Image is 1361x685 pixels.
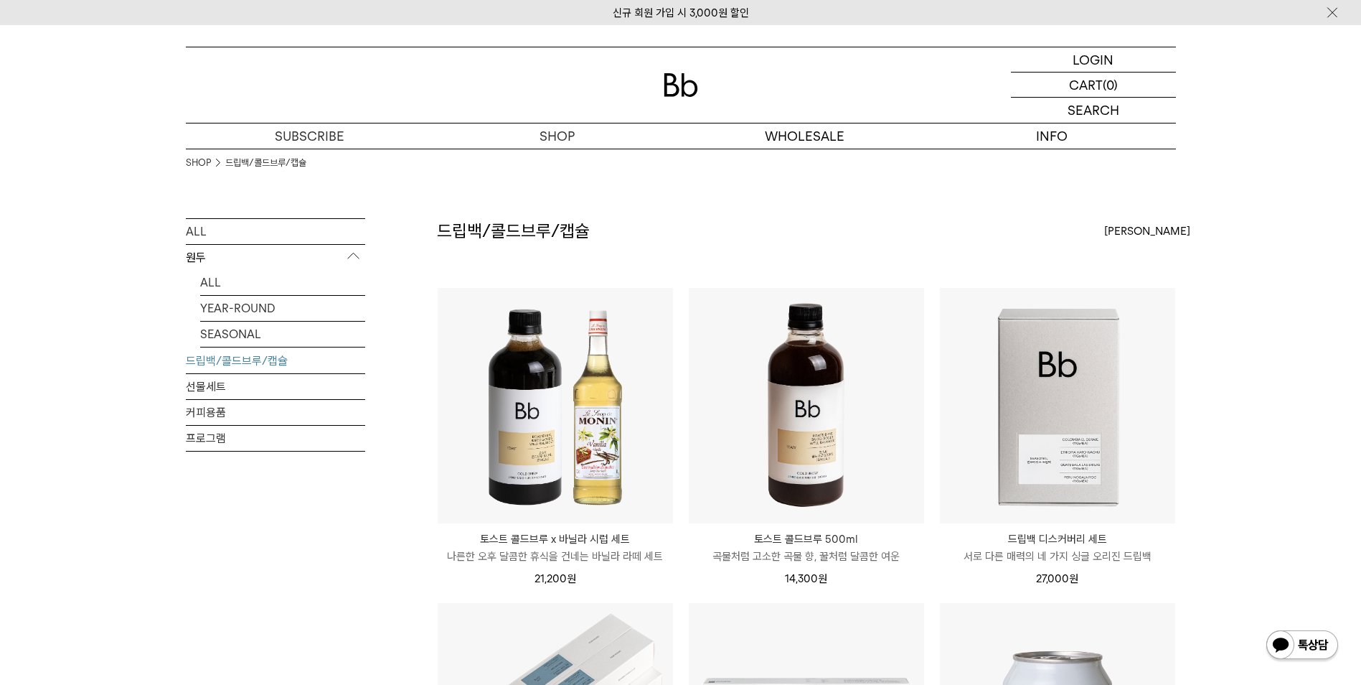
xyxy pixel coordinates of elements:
p: (0) [1103,73,1118,97]
span: 원 [818,572,827,585]
span: 21,200 [534,572,576,585]
p: 원두 [186,245,365,271]
a: CART (0) [1011,73,1176,98]
a: 프로그램 [186,426,365,451]
p: 나른한 오후 달콤한 휴식을 건네는 바닐라 라떼 세트 [438,548,673,565]
a: SUBSCRIBE [186,124,433,149]
a: 커피용품 [186,400,365,425]
p: 서로 다른 매력의 네 가지 싱글 오리진 드립백 [940,548,1175,565]
a: ALL [200,270,365,295]
a: YEAR-ROUND [200,296,365,321]
a: 드립백/콜드브루/캡슐 [186,348,365,373]
img: 로고 [664,73,698,97]
a: SHOP [433,124,681,149]
p: 토스트 콜드브루 x 바닐라 시럽 세트 [438,531,673,548]
a: LOGIN [1011,47,1176,73]
p: LOGIN [1073,47,1113,72]
img: 카카오톡 채널 1:1 채팅 버튼 [1265,629,1339,663]
p: WHOLESALE [681,124,928,149]
p: 토스트 콜드브루 500ml [689,531,924,548]
p: INFO [928,124,1176,149]
a: 선물세트 [186,374,365,399]
span: 14,300 [785,572,827,585]
span: 27,000 [1036,572,1078,585]
a: SEASONAL [200,322,365,347]
img: 토스트 콜드브루 500ml [689,288,924,523]
p: CART [1069,73,1103,97]
p: 드립백 디스커버리 세트 [940,531,1175,548]
a: ALL [186,219,365,244]
a: 드립백 디스커버리 세트 서로 다른 매력의 네 가지 싱글 오리진 드립백 [940,531,1175,565]
a: SHOP [186,156,211,170]
a: 신규 회원 가입 시 3,000원 할인 [613,6,749,19]
a: 드립백/콜드브루/캡슐 [225,156,306,170]
a: 토스트 콜드브루 500ml 곡물처럼 고소한 곡물 향, 꿀처럼 달콤한 여운 [689,531,924,565]
p: 곡물처럼 고소한 곡물 향, 꿀처럼 달콤한 여운 [689,548,924,565]
span: 원 [1069,572,1078,585]
img: 드립백 디스커버리 세트 [940,288,1175,523]
span: 원 [567,572,576,585]
p: SEARCH [1068,98,1119,123]
img: 토스트 콜드브루 x 바닐라 시럽 세트 [438,288,673,523]
h2: 드립백/콜드브루/캡슐 [437,219,590,243]
a: 토스트 콜드브루 x 바닐라 시럽 세트 나른한 오후 달콤한 휴식을 건네는 바닐라 라떼 세트 [438,531,673,565]
span: [PERSON_NAME] [1104,223,1190,240]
